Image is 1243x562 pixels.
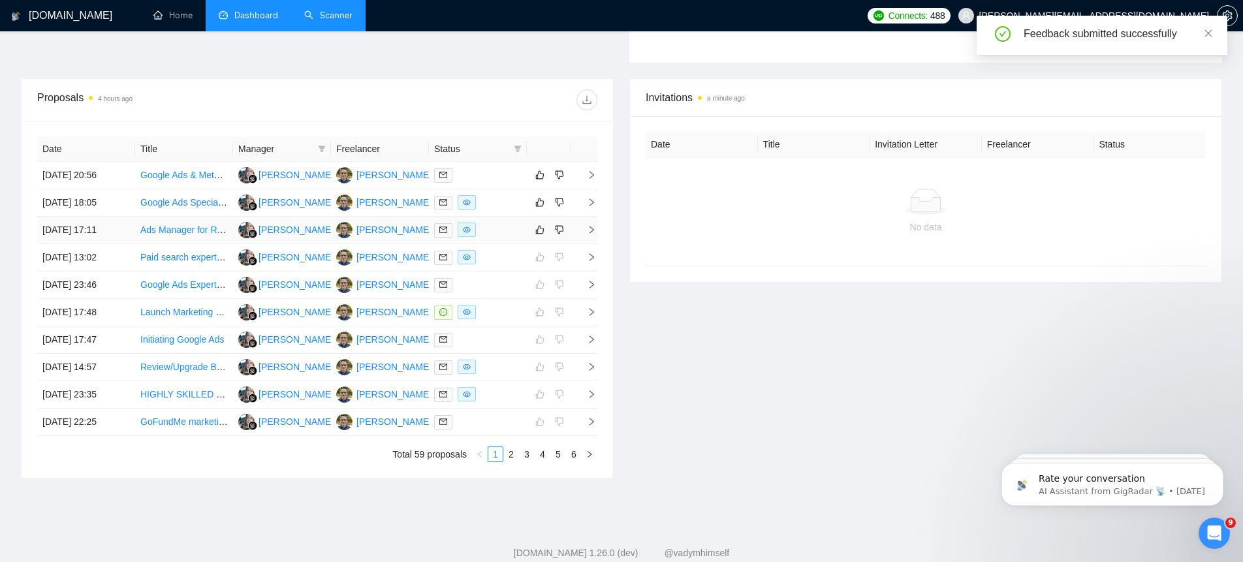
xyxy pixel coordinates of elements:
img: MC [238,386,255,403]
span: right [576,253,596,262]
a: RG[PERSON_NAME] [336,388,432,399]
a: MC[PERSON_NAME] [238,196,334,207]
span: eye [463,198,471,206]
button: dislike [552,195,567,210]
th: Title [135,136,233,162]
td: Google Ads Expert Needed to Audit, Restructure & Optimize Profitable Ecom Brand [135,272,233,299]
div: [PERSON_NAME] [259,223,334,237]
img: RG [336,414,353,430]
span: eye [463,390,471,398]
span: filter [315,139,328,159]
li: 6 [566,446,582,462]
td: Google Ads & Meta Ads Consultant [135,162,233,189]
td: [DATE] 14:57 [37,354,135,381]
span: eye [463,308,471,316]
span: mail [439,253,447,261]
a: Google Ads Specialist for E-commerce Store [140,197,321,208]
div: [PERSON_NAME] [356,387,432,401]
div: [PERSON_NAME] [356,360,432,374]
span: mail [439,390,447,398]
img: gigradar-bm.png [248,394,257,403]
span: Invitations [646,89,1206,106]
a: Initiating Google Ads [140,334,224,345]
div: [PERSON_NAME] [356,168,432,182]
div: Feedback submitted successfully [1024,26,1212,42]
a: [DOMAIN_NAME] 1.26.0 (dev) [514,548,638,558]
span: close [1204,29,1213,38]
img: RG [336,222,353,238]
span: left [476,450,484,458]
img: gigradar-bm.png [248,257,257,266]
img: MC [238,414,255,430]
a: 3 [520,447,534,461]
span: right [576,390,596,399]
span: eye [463,253,471,261]
span: filter [514,145,522,153]
span: dislike [555,170,564,180]
span: mail [439,198,447,206]
a: MC[PERSON_NAME] [238,361,334,371]
li: 4 [535,446,550,462]
a: RG[PERSON_NAME] [336,196,432,207]
span: like [535,170,544,180]
a: RG[PERSON_NAME] [336,169,432,180]
a: Ads Manager for Revolutionary Wellness Brand (Starter Role with Massive Growth Potential) [140,225,515,235]
a: 1 [488,447,503,461]
span: right [576,198,596,207]
div: Proposals [37,89,317,110]
td: [DATE] 22:25 [37,409,135,436]
span: mail [439,418,447,426]
div: [PERSON_NAME] [356,250,432,264]
span: message [439,308,447,316]
span: right [586,450,593,458]
time: a minute ago [707,95,745,102]
span: right [576,417,596,426]
td: Launch Marketing Strategist Needed for Upcoming Product [135,299,233,326]
img: gigradar-bm.png [248,174,257,183]
a: MC[PERSON_NAME] [238,279,334,289]
iframe: Intercom live chat [1199,518,1230,549]
span: like [535,225,544,235]
a: RG[PERSON_NAME] [336,416,432,426]
div: [PERSON_NAME] [259,387,334,401]
th: Invitation Letter [870,132,982,157]
td: Google Ads Specialist for E-commerce Store [135,189,233,217]
a: MC[PERSON_NAME] [238,169,334,180]
a: HIGHLY SKILLED PPC Google Ads Expert - Ads Violated & Need Help [140,389,427,399]
div: No data [656,220,1195,234]
span: eye [463,226,471,234]
a: Paid search expert needed for telehealth campaigns [140,252,352,262]
a: 2 [504,447,518,461]
img: RG [336,304,353,320]
button: dislike [552,167,567,183]
img: MC [238,167,255,183]
div: [PERSON_NAME] [259,414,334,429]
div: [PERSON_NAME] [356,305,432,319]
td: [DATE] 17:11 [37,217,135,244]
span: mail [439,363,447,371]
td: [DATE] 20:56 [37,162,135,189]
span: right [576,170,596,180]
li: 5 [550,446,566,462]
td: [DATE] 23:35 [37,381,135,409]
a: Launch Marketing Strategist Needed for Upcoming Product [140,307,380,317]
th: Freelancer [331,136,429,162]
div: [PERSON_NAME] [259,305,334,319]
a: @vadymhimself [664,548,729,558]
span: 9 [1225,518,1236,528]
img: RG [336,249,353,266]
span: 488 [930,8,945,23]
td: Review/Upgrade Business's Current Lead Gen/Cold Email Marketing Strategy [135,354,233,381]
a: RG[PERSON_NAME] [336,279,432,289]
span: Manager [238,142,313,156]
td: [DATE] 23:46 [37,272,135,299]
td: Initiating Google Ads [135,326,233,354]
img: logo [11,6,20,27]
a: MC[PERSON_NAME] [238,334,334,344]
img: MC [238,222,255,238]
span: mail [439,226,447,234]
button: like [532,222,548,238]
span: mail [439,171,447,179]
